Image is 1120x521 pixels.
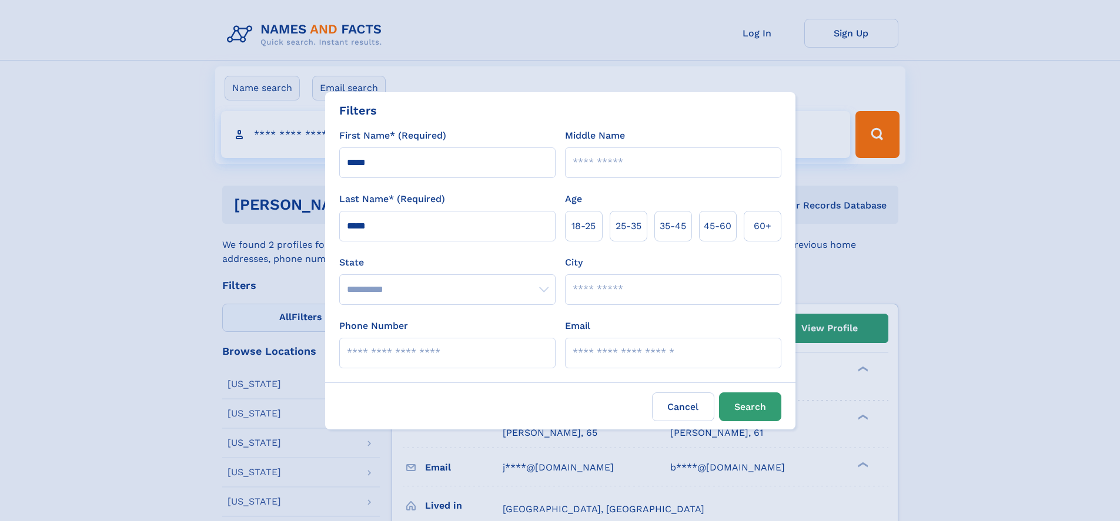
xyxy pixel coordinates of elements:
[660,219,686,233] span: 35‑45
[339,102,377,119] div: Filters
[719,392,781,421] button: Search
[339,256,556,270] label: State
[339,319,408,333] label: Phone Number
[571,219,596,233] span: 18‑25
[704,219,731,233] span: 45‑60
[652,392,714,421] label: Cancel
[339,192,445,206] label: Last Name* (Required)
[565,319,590,333] label: Email
[565,256,583,270] label: City
[616,219,641,233] span: 25‑35
[565,192,582,206] label: Age
[565,129,625,143] label: Middle Name
[754,219,771,233] span: 60+
[339,129,446,143] label: First Name* (Required)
